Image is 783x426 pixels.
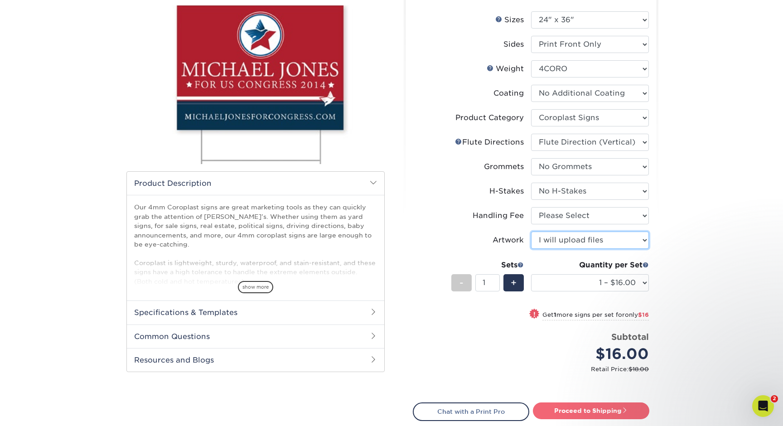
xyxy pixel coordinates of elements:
[752,395,774,417] iframe: Intercom live chat
[511,276,517,290] span: +
[459,276,464,290] span: -
[127,172,384,195] h2: Product Description
[533,402,649,419] a: Proceed to Shipping
[451,260,524,271] div: Sets
[493,88,524,99] div: Coating
[455,137,524,148] div: Flute Directions
[238,281,273,293] span: show more
[625,311,649,318] span: only
[638,311,649,318] span: $16
[503,39,524,50] div: Sides
[455,112,524,123] div: Product Category
[771,395,778,402] span: 2
[473,210,524,221] div: Handling Fee
[484,161,524,172] div: Grommets
[413,402,529,421] a: Chat with a Print Pro
[420,365,649,373] small: Retail Price:
[487,63,524,74] div: Weight
[495,15,524,25] div: Sizes
[538,343,649,365] div: $16.00
[127,324,384,348] h2: Common Questions
[542,311,649,320] small: Get more signs per set for
[489,186,524,197] div: H-Stakes
[611,332,649,342] strong: Subtotal
[127,348,384,372] h2: Resources and Blogs
[127,300,384,324] h2: Specifications & Templates
[554,311,556,318] strong: 1
[533,310,536,319] span: !
[628,366,649,373] span: $18.00
[493,235,524,246] div: Artwork
[531,260,649,271] div: Quantity per Set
